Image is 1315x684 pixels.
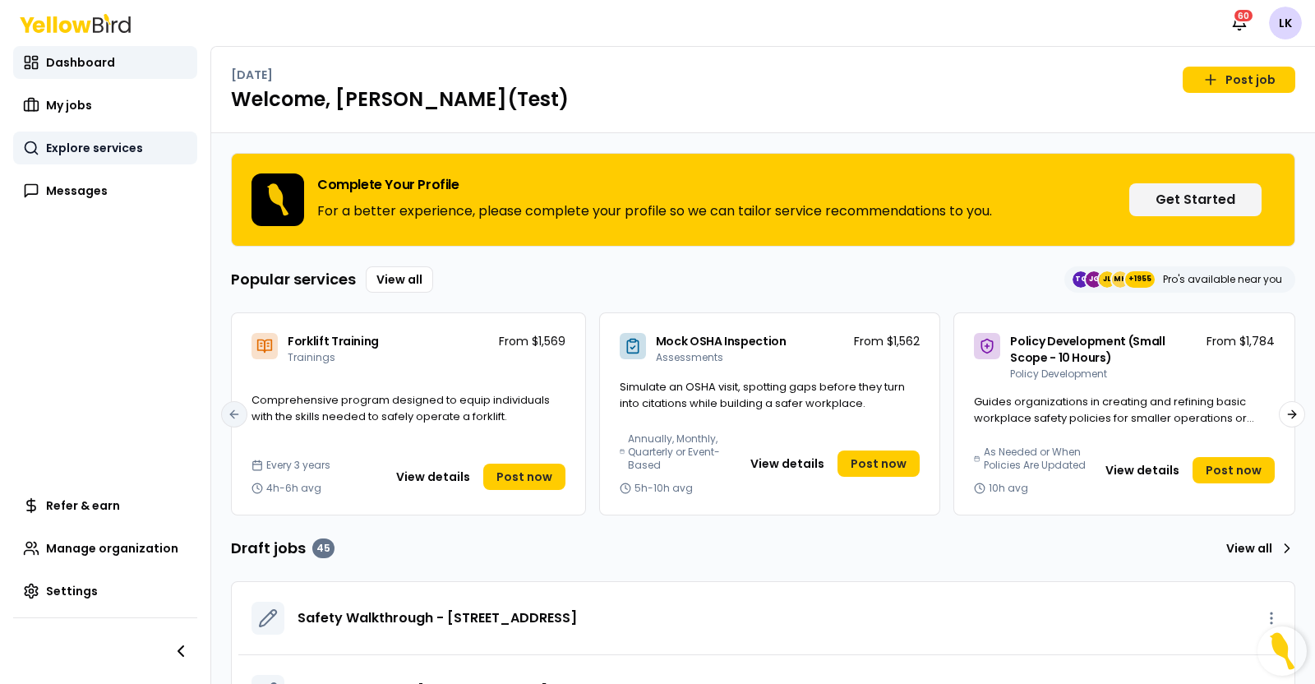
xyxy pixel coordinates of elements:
[251,392,550,424] span: Comprehensive program designed to equip individuals with the skills needed to safely operate a fo...
[1223,7,1256,39] button: 60
[266,482,321,495] span: 4h-6h avg
[974,394,1254,441] span: Guides organizations in creating and refining basic workplace safety policies for smaller operati...
[1010,333,1165,366] span: Policy Development (Small Scope - 10 Hours)
[13,575,197,608] a: Settings
[1183,67,1295,93] a: Post job
[851,455,907,472] span: Post now
[46,140,143,156] span: Explore services
[1086,271,1102,288] span: JG
[231,153,1295,247] div: Complete Your ProfileFor a better experience, please complete your profile so we can tailor servi...
[13,132,197,164] a: Explore services
[266,459,330,472] span: Every 3 years
[231,268,356,291] h3: Popular services
[1220,535,1295,562] a: View all
[1112,271,1128,288] span: MH
[46,183,108,199] span: Messages
[1128,271,1151,288] span: +1955
[366,266,433,293] a: View all
[656,333,787,349] span: Mock OSHA Inspection
[837,451,920,477] a: Post now
[46,583,98,599] span: Settings
[1096,457,1189,483] button: View details
[656,350,723,364] span: Assessments
[1233,8,1254,23] div: 60
[298,608,577,628] a: Safety Walkthrough - [STREET_ADDRESS]
[1010,367,1107,381] span: Policy Development
[312,538,335,558] div: 45
[13,489,197,522] a: Refer & earn
[483,464,565,490] a: Post now
[1269,7,1302,39] span: LK
[13,89,197,122] a: My jobs
[628,432,734,472] span: Annually, Monthly, Quarterly or Event-Based
[317,201,992,221] p: For a better experience, please complete your profile so we can tailor service recommendations to...
[231,86,1295,113] h1: Welcome, [PERSON_NAME](Test)
[984,446,1089,472] span: As Needed or When Policies Are Updated
[1207,333,1275,349] p: From $1,784
[634,482,693,495] span: 5h-10h avg
[1206,462,1262,478] span: Post now
[13,174,197,207] a: Messages
[1193,457,1275,483] a: Post now
[46,97,92,113] span: My jobs
[317,178,992,192] h3: Complete Your Profile
[1099,271,1115,288] span: JL
[288,333,379,349] span: Forklift Training
[13,532,197,565] a: Manage organization
[989,482,1028,495] span: 10h avg
[231,537,335,560] h3: Draft jobs
[13,46,197,79] a: Dashboard
[288,350,335,364] span: Trainings
[1163,273,1282,286] p: Pro's available near you
[46,540,178,557] span: Manage organization
[46,54,115,71] span: Dashboard
[499,333,565,349] p: From $1,569
[231,67,273,83] p: [DATE]
[46,497,120,514] span: Refer & earn
[386,464,480,490] button: View details
[1257,626,1307,676] button: Open Resource Center
[620,379,905,411] span: Simulate an OSHA visit, spotting gaps before they turn into citations while building a safer work...
[854,333,920,349] p: From $1,562
[1129,183,1262,216] button: Get Started
[496,469,552,485] span: Post now
[1073,271,1089,288] span: TC
[741,451,834,477] button: View details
